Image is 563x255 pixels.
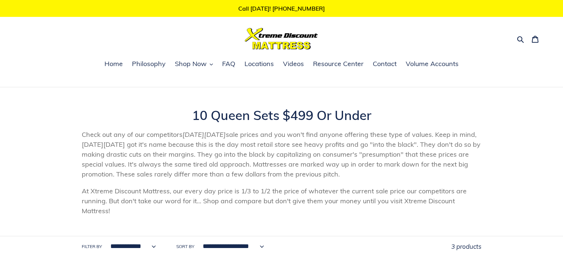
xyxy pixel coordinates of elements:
span: Home [104,59,123,68]
a: Contact [369,59,400,70]
span: Videos [283,59,304,68]
p: At Xtreme Discount Mattress, our every day price is 1/3 to 1/2 the price of whatever the current ... [82,186,481,216]
span: 3 products [451,243,481,250]
em: [DATE][DATE] [183,130,226,139]
span: Volume Accounts [406,59,459,68]
span: 10 Queen Sets $499 Or Under [192,107,371,123]
a: Volume Accounts [402,59,462,70]
span: Contact [373,59,397,68]
img: Xtreme Discount Mattress [245,28,318,50]
span: FAQ [222,59,235,68]
span: Philosophy [132,59,166,68]
button: Shop Now [171,59,217,70]
label: Filter by [82,243,102,250]
a: Resource Center [309,59,367,70]
p: Check out any of our competitors sale prices and you won't find anyone offering these type of val... [82,130,481,179]
a: Videos [279,59,308,70]
a: FAQ [218,59,239,70]
span: Shop Now [175,59,207,68]
a: Locations [241,59,277,70]
label: Sort by [176,243,194,250]
span: Resource Center [313,59,364,68]
a: Philosophy [128,59,169,70]
span: Locations [244,59,274,68]
a: Home [101,59,126,70]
